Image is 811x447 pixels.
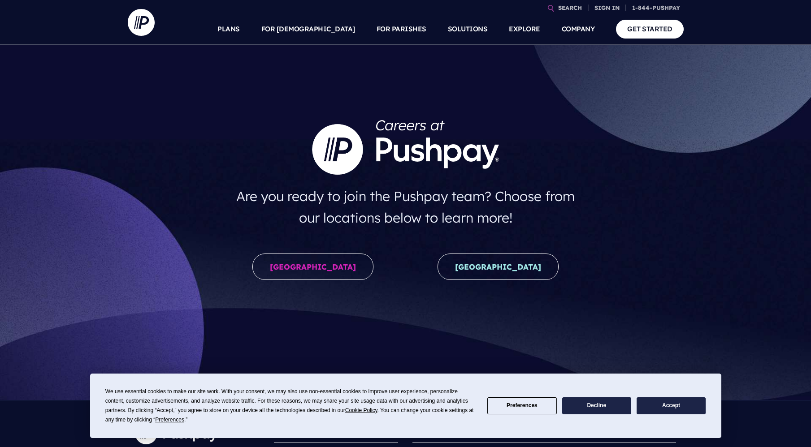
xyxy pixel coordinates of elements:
a: [GEOGRAPHIC_DATA] [438,254,559,280]
a: EXPLORE [509,13,540,45]
button: Accept [637,397,706,415]
a: SOLUTIONS [448,13,488,45]
button: Preferences [487,397,556,415]
div: We use essential cookies to make our site work. With your consent, we may also use non-essential ... [105,387,477,425]
a: GET STARTED [616,20,684,38]
h4: Are you ready to join the Pushpay team? Choose from our locations below to learn more! [227,182,584,232]
span: Cookie Policy [345,407,377,413]
button: Decline [562,397,631,415]
span: Preferences [155,417,184,423]
div: Cookie Consent Prompt [90,374,721,438]
a: FOR [DEMOGRAPHIC_DATA] [261,13,355,45]
a: COMPANY [562,13,595,45]
a: [GEOGRAPHIC_DATA] [252,254,373,280]
a: PLANS [217,13,240,45]
a: FOR PARISHES [377,13,426,45]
